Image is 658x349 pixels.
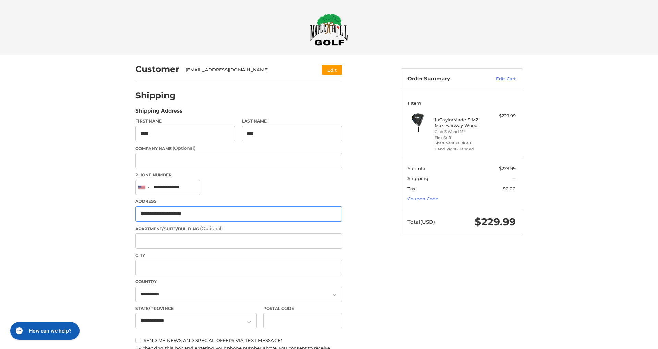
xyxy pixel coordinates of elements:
[407,166,427,171] span: Subtotal
[135,64,179,74] h2: Customer
[481,75,516,82] a: Edit Cart
[435,146,487,152] li: Hand Right-Handed
[601,330,658,349] iframe: Google Customer Reviews
[135,145,342,152] label: Company Name
[435,117,487,128] h4: 1 x TaylorMade SIM2 Max Fairway Wood
[489,113,516,119] div: $229.99
[135,279,342,285] label: Country
[503,186,516,191] span: $0.00
[322,65,342,75] button: Edit
[173,145,195,151] small: (Optional)
[407,186,415,191] span: Tax
[135,172,342,178] label: Phone Number
[135,252,342,258] label: City
[135,338,342,343] label: Send me news and special offers via text message*
[435,140,487,146] li: Shaft Ventus Blue 6
[407,196,438,201] a: Coupon Code
[475,216,516,228] span: $229.99
[135,305,257,312] label: State/Province
[200,225,223,231] small: (Optional)
[407,176,428,181] span: Shipping
[135,90,176,101] h2: Shipping
[135,198,342,205] label: Address
[136,180,151,195] div: United States: +1
[435,129,487,135] li: Club 3 Wood 15°
[186,67,309,73] div: [EMAIL_ADDRESS][DOMAIN_NAME]
[263,305,342,312] label: Postal Code
[407,219,435,225] span: Total (USD)
[407,75,481,82] h3: Order Summary
[435,135,487,141] li: Flex Stiff
[135,118,235,124] label: First Name
[310,13,348,46] img: Maple Hill Golf
[242,118,342,124] label: Last Name
[7,319,82,342] iframe: Gorgias live chat messenger
[512,176,516,181] span: --
[135,225,342,232] label: Apartment/Suite/Building
[407,100,516,106] h3: 1 Item
[499,166,516,171] span: $229.99
[135,107,182,118] legend: Shipping Address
